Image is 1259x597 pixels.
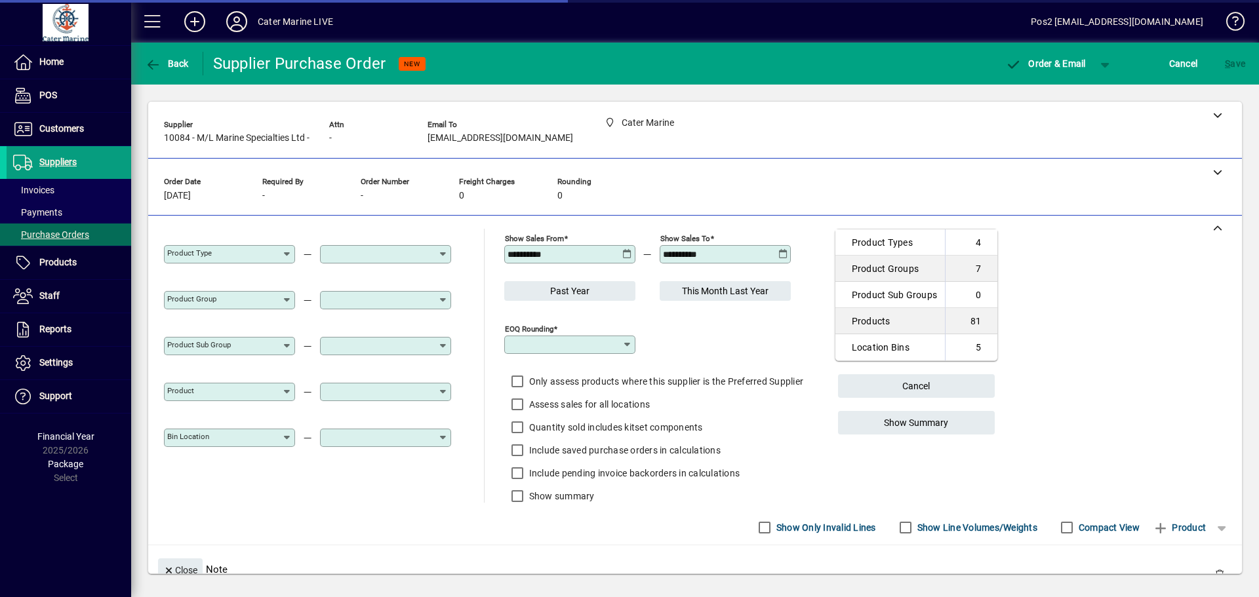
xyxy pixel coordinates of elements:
[131,52,203,75] app-page-header-button: Back
[660,281,791,301] button: This Month Last Year
[527,444,721,457] label: Include saved purchase orders in calculations
[838,411,995,434] button: Show Summary
[262,191,265,201] span: -
[167,432,209,441] mat-label: Bin Location
[167,248,212,258] mat-label: Product Type
[7,179,131,201] a: Invoices
[7,313,131,346] a: Reports
[884,412,948,434] span: Show Summary
[7,46,131,79] a: Home
[167,340,231,349] mat-label: Product Sub group
[39,391,72,401] span: Support
[550,280,590,302] span: Past Year
[999,52,1092,75] button: Order & Email
[945,334,997,360] td: 5
[167,386,194,395] mat-label: Product
[459,191,464,201] span: 0
[1031,11,1203,32] div: Pos2 [EMAIL_ADDRESS][DOMAIN_NAME]
[1225,53,1245,74] span: ave
[7,280,131,313] a: Staff
[835,282,946,308] td: Product Sub Groups
[174,10,216,33] button: Add
[164,191,191,201] span: [DATE]
[1225,58,1230,69] span: S
[527,375,804,388] label: Only assess products where this supplier is the Preferred Supplier
[39,290,60,301] span: Staff
[838,374,995,398] button: Cancel
[145,58,189,69] span: Back
[915,521,1037,534] label: Show Line Volumes/Weights
[39,56,64,67] span: Home
[945,229,997,256] td: 4
[39,324,71,334] span: Reports
[902,376,930,397] span: Cancel
[1146,516,1212,539] button: Product
[148,545,1242,593] div: Note
[163,560,197,581] span: Close
[774,521,876,534] label: Show Only Invalid Lines
[7,113,131,145] a: Customers
[428,133,573,144] span: [EMAIL_ADDRESS][DOMAIN_NAME]
[7,246,131,279] a: Products
[557,191,563,201] span: 0
[142,52,192,75] button: Back
[835,308,946,334] td: Products
[527,421,703,434] label: Quantity sold includes kitset components
[1204,568,1235,580] app-page-header-button: Delete
[39,157,77,167] span: Suppliers
[835,256,946,282] td: Product Groups
[1216,3,1243,45] a: Knowledge Base
[37,431,94,442] span: Financial Year
[7,201,131,223] a: Payments
[1222,52,1249,75] button: Save
[1166,52,1201,75] button: Cancel
[158,558,203,582] button: Close
[945,256,997,282] td: 7
[1153,517,1206,538] span: Product
[1204,558,1235,590] button: Delete
[945,308,997,334] td: 81
[164,133,310,144] span: 10084 - M/L Marine Specialties Ltd -
[216,10,258,33] button: Profile
[155,564,206,575] app-page-header-button: Close
[682,280,769,302] span: This Month Last Year
[404,60,420,68] span: NEW
[945,282,997,308] td: 0
[504,281,635,301] button: Past Year
[13,207,62,218] span: Payments
[835,334,946,360] td: Location Bins
[39,357,73,368] span: Settings
[361,191,363,201] span: -
[258,11,333,32] div: Cater Marine LIVE
[835,229,946,256] td: Product Types
[527,398,650,411] label: Assess sales for all locations
[39,257,77,267] span: Products
[1076,521,1140,534] label: Compact View
[527,467,740,480] label: Include pending invoice backorders in calculations
[39,90,57,100] span: POS
[39,123,84,134] span: Customers
[329,133,332,144] span: -
[7,347,131,379] a: Settings
[48,459,83,469] span: Package
[167,294,216,303] mat-label: Product Group
[13,229,89,240] span: Purchase Orders
[1169,53,1198,74] span: Cancel
[7,380,131,413] a: Support
[13,185,54,195] span: Invoices
[7,223,131,246] a: Purchase Orders
[527,490,595,503] label: Show summary
[505,324,553,334] mat-label: EOQ Rounding
[1006,58,1086,69] span: Order & Email
[213,53,386,74] div: Supplier Purchase Order
[7,79,131,112] a: POS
